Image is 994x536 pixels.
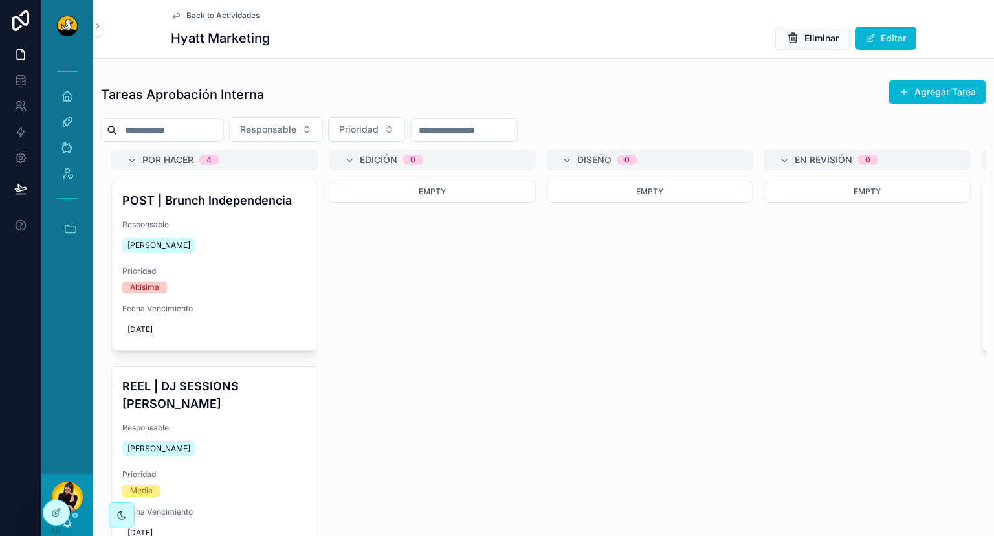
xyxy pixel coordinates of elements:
button: Agregar Tarea [889,80,986,104]
span: Responsable [122,219,307,230]
button: Eliminar [775,27,850,50]
span: Empty [419,186,446,196]
div: Media [130,485,153,497]
div: 0 [865,155,870,165]
div: 0 [624,155,630,165]
span: Empty [636,186,663,196]
span: En Revisión [795,153,852,166]
div: 4 [206,155,212,165]
span: Back to Actividades [186,10,260,21]
a: Back to Actividades [171,10,260,21]
span: Edición [360,153,397,166]
span: Por Hacer [142,153,193,166]
span: Fecha Vencimiento [122,507,307,517]
span: [PERSON_NAME] [127,240,190,251]
h4: REEL | DJ SESSIONS [PERSON_NAME] [122,377,307,412]
span: Fecha Vencimiento [122,304,307,314]
span: [PERSON_NAME] [127,443,190,454]
span: Prioridad [122,469,307,480]
button: Select Button [229,117,323,142]
h4: POST | Brunch Independencia [122,192,307,209]
span: Empty [854,186,881,196]
div: Altísima [130,282,159,293]
span: Diseño [577,153,612,166]
span: Prioridad [339,123,379,136]
button: Editar [855,27,916,50]
img: App logo [57,16,78,36]
h1: Tareas Aprobación Interna [101,85,264,104]
span: Eliminar [804,32,839,45]
span: [DATE] [127,324,302,335]
div: 0 [410,155,415,165]
span: Responsable [122,423,307,433]
button: Select Button [328,117,405,142]
span: Responsable [240,123,296,136]
a: POST | Brunch IndependenciaResponsable[PERSON_NAME]PrioridadAltísimaFecha Vencimiento[DATE] [111,181,318,351]
h1: Hyatt Marketing [171,29,270,47]
span: Prioridad [122,266,307,276]
div: scrollable content [41,52,93,265]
